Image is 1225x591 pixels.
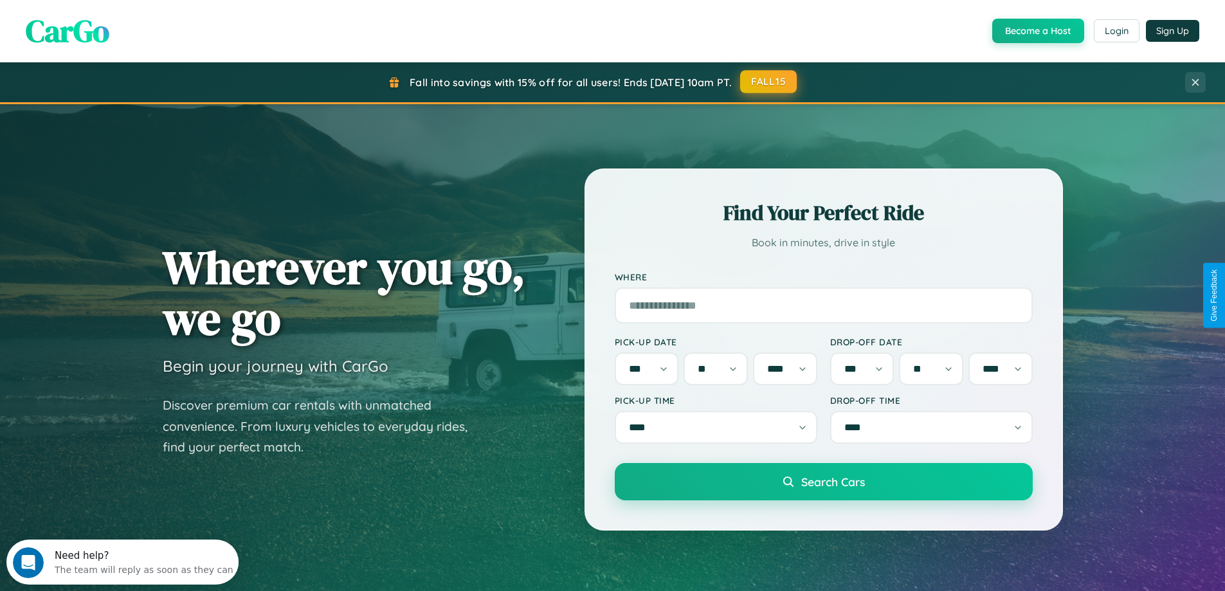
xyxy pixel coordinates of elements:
[163,356,388,376] h3: Begin your journey with CarGo
[830,395,1033,406] label: Drop-off Time
[615,463,1033,500] button: Search Cars
[615,336,817,347] label: Pick-up Date
[1094,19,1139,42] button: Login
[163,395,484,458] p: Discover premium car rentals with unmatched convenience. From luxury vehicles to everyday rides, ...
[163,242,525,343] h1: Wherever you go, we go
[1146,20,1199,42] button: Sign Up
[740,70,797,93] button: FALL15
[615,395,817,406] label: Pick-up Time
[48,11,227,21] div: Need help?
[6,540,239,585] iframe: Intercom live chat discovery launcher
[13,547,44,578] iframe: Intercom live chat
[801,475,865,489] span: Search Cars
[1210,269,1219,322] div: Give Feedback
[992,19,1084,43] button: Become a Host
[5,5,239,41] div: Open Intercom Messenger
[410,76,732,89] span: Fall into savings with 15% off for all users! Ends [DATE] 10am PT.
[615,271,1033,282] label: Where
[48,21,227,35] div: The team will reply as soon as they can
[26,10,109,52] span: CarGo
[615,199,1033,227] h2: Find Your Perfect Ride
[615,233,1033,252] p: Book in minutes, drive in style
[830,336,1033,347] label: Drop-off Date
